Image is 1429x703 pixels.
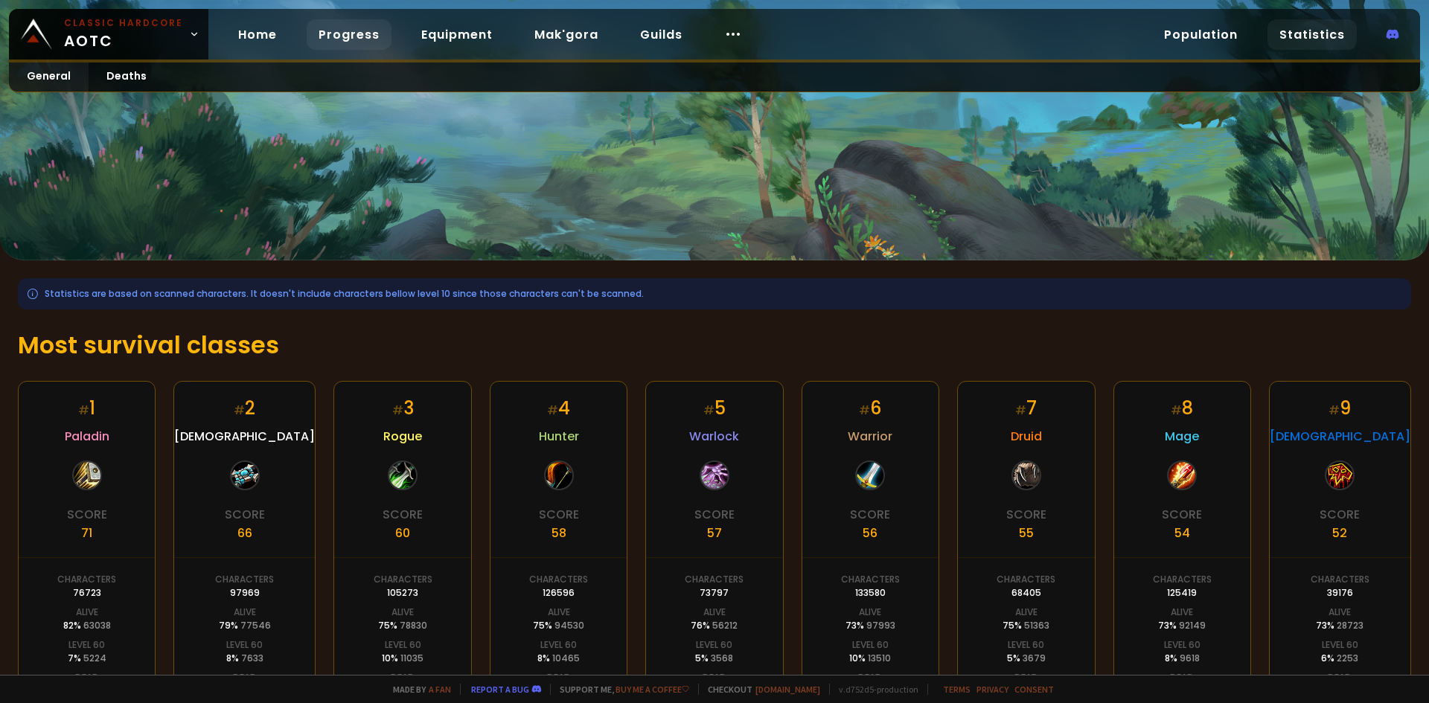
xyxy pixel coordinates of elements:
div: Score [694,505,735,524]
a: Guilds [628,19,694,50]
span: 28723 [1337,619,1364,632]
div: Characters [997,573,1055,586]
div: Dead [1014,671,1038,684]
a: Progress [307,19,391,50]
span: [DEMOGRAPHIC_DATA] [1270,427,1410,446]
div: Score [850,505,890,524]
small: # [392,402,403,419]
span: AOTC [64,16,183,52]
span: 94530 [554,619,584,632]
div: 73 % [1316,619,1364,632]
span: Rogue [383,427,422,446]
a: Consent [1014,684,1054,695]
div: Score [1162,505,1202,524]
div: 52 [1332,524,1347,542]
span: Warrior [848,427,892,446]
div: 75 % [378,619,427,632]
div: 6 [859,395,881,421]
div: 8 % [1165,652,1200,665]
span: Made by [384,684,451,695]
small: # [234,402,245,419]
div: 8 % [537,652,580,665]
div: 9 [1329,395,1351,421]
div: Level 60 [1008,638,1044,652]
div: Alive [1329,606,1351,619]
div: 4 [547,395,570,421]
div: Dead [1170,671,1194,684]
div: 58 [552,524,566,542]
div: 71 [81,524,92,542]
span: 13510 [868,652,891,664]
div: Level 60 [1322,638,1358,652]
div: Characters [1153,573,1212,586]
span: 11035 [400,652,423,664]
span: [DEMOGRAPHIC_DATA] [174,427,315,446]
span: Druid [1011,427,1042,446]
div: Dead [75,671,99,684]
div: 8 % [226,652,263,665]
div: 75 % [533,619,584,632]
a: [DOMAIN_NAME] [755,684,820,695]
div: 73797 [700,586,729,600]
div: Score [383,505,423,524]
h1: Most survival classes [18,327,1411,363]
span: 10465 [552,652,580,664]
a: Statistics [1267,19,1357,50]
small: # [859,402,870,419]
div: 1 [78,395,95,421]
div: 7 % [68,652,106,665]
span: 3679 [1023,652,1046,664]
a: Privacy [976,684,1008,695]
div: Alive [548,606,570,619]
div: Alive [391,606,414,619]
div: Characters [685,573,744,586]
div: 5 [703,395,726,421]
div: Score [225,505,265,524]
div: Level 60 [540,638,577,652]
div: 79 % [219,619,271,632]
span: 5224 [83,652,106,664]
span: Hunter [539,427,579,446]
span: Warlock [689,427,739,446]
span: 63038 [83,619,111,632]
div: Level 60 [385,638,421,652]
div: 66 [237,524,252,542]
small: # [1329,402,1340,419]
div: Score [1006,505,1046,524]
div: 39176 [1327,586,1353,600]
a: General [9,62,89,92]
span: 7633 [241,652,263,664]
div: 125419 [1167,586,1197,600]
div: 56 [863,524,877,542]
div: Level 60 [68,638,105,652]
a: Deaths [89,62,164,92]
a: Equipment [409,19,505,50]
small: # [1171,402,1182,419]
div: Dead [391,671,415,684]
div: Characters [841,573,900,586]
div: Dead [858,671,882,684]
a: Home [226,19,289,50]
a: Mak'gora [522,19,610,50]
div: Dead [233,671,257,684]
span: 56212 [712,619,738,632]
a: Classic HardcoreAOTC [9,9,208,60]
div: Dead [1328,671,1352,684]
div: 8 [1171,395,1193,421]
span: 77546 [240,619,271,632]
div: 5 % [695,652,733,665]
div: 73 % [1158,619,1206,632]
div: 73 % [845,619,895,632]
div: Level 60 [1164,638,1201,652]
div: 10 % [849,652,891,665]
div: Score [539,505,579,524]
div: 105273 [387,586,418,600]
div: Level 60 [696,638,732,652]
span: Support me, [550,684,689,695]
small: # [547,402,558,419]
div: 76 % [691,619,738,632]
div: Level 60 [226,638,263,652]
span: 97993 [866,619,895,632]
div: Characters [57,573,116,586]
a: Buy me a coffee [616,684,689,695]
